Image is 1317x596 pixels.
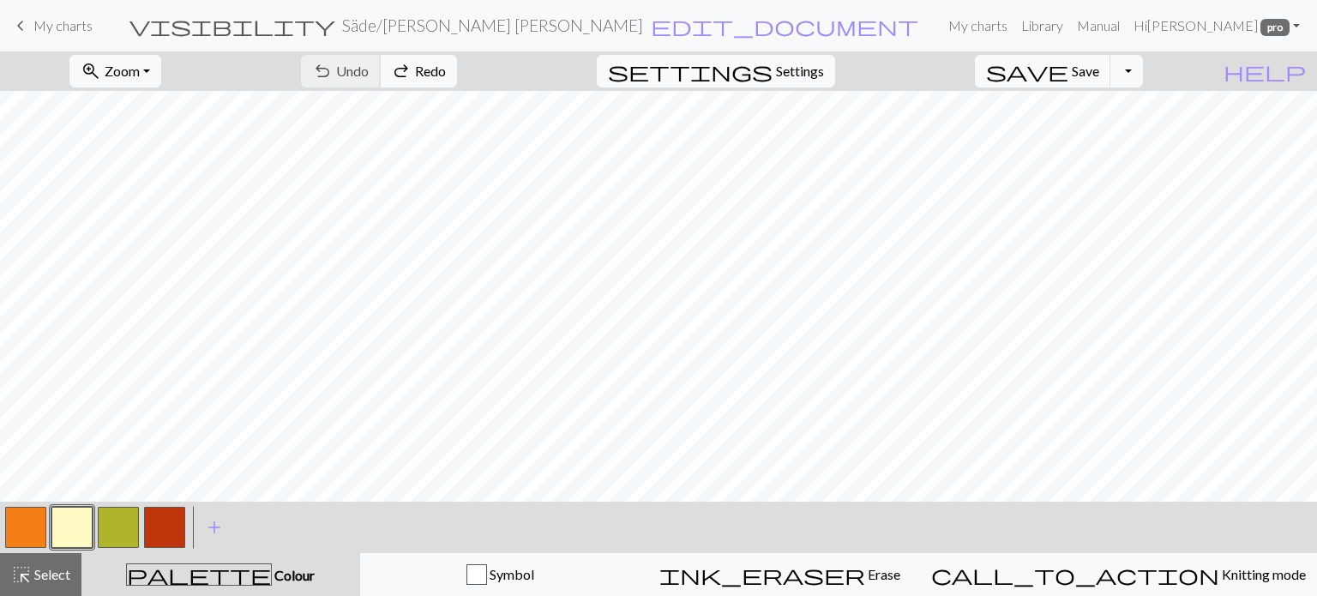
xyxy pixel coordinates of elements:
span: Symbol [487,566,534,582]
button: Redo [380,55,457,87]
span: Settings [776,61,824,81]
h2: Säde / [PERSON_NAME] [PERSON_NAME] [342,15,643,35]
span: visibility [129,14,335,38]
span: help [1224,59,1306,83]
a: My charts [941,9,1014,43]
span: save [986,59,1068,83]
button: Erase [640,553,920,596]
span: Save [1072,63,1099,79]
button: Knitting mode [920,553,1317,596]
button: Save [975,55,1111,87]
span: My charts [33,17,93,33]
span: add [204,515,225,539]
span: highlight_alt [11,563,32,587]
a: My charts [10,11,93,40]
span: edit_document [651,14,918,38]
span: Select [32,566,70,582]
span: ink_eraser [659,563,865,587]
a: Manual [1070,9,1127,43]
button: Colour [81,553,360,596]
button: SettingsSettings [597,55,835,87]
a: Library [1014,9,1070,43]
span: Colour [272,567,315,583]
span: settings [608,59,773,83]
span: pro [1260,19,1290,36]
span: redo [391,59,412,83]
span: Redo [415,63,446,79]
span: Zoom [105,63,140,79]
a: Hi[PERSON_NAME] pro [1127,9,1307,43]
button: Zoom [69,55,161,87]
span: palette [127,563,271,587]
span: zoom_in [81,59,101,83]
button: Symbol [360,553,640,596]
i: Settings [608,61,773,81]
span: Erase [865,566,900,582]
span: call_to_action [931,563,1219,587]
span: keyboard_arrow_left [10,14,31,38]
span: Knitting mode [1219,566,1306,582]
